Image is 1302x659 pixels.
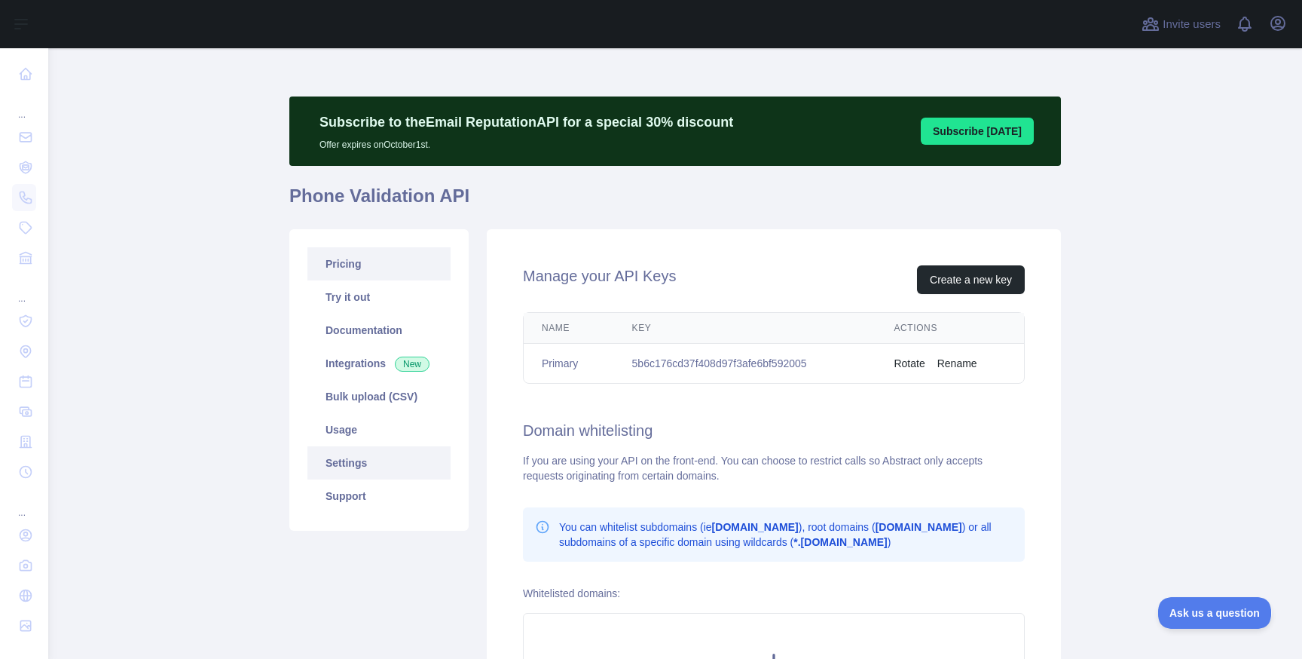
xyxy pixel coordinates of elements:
[12,489,36,519] div: ...
[307,480,451,513] a: Support
[523,453,1025,483] div: If you are using your API on the front-end. You can choose to restrict calls so Abstract only acc...
[523,420,1025,441] h2: Domain whitelisting
[1163,16,1221,33] span: Invite users
[12,274,36,305] div: ...
[614,313,876,344] th: Key
[12,90,36,121] div: ...
[307,380,451,413] a: Bulk upload (CSV)
[524,344,614,384] td: Primary
[524,313,614,344] th: Name
[937,356,977,371] button: Rename
[307,247,451,280] a: Pricing
[307,347,451,380] a: Integrations New
[307,446,451,480] a: Settings
[712,521,799,533] b: [DOMAIN_NAME]
[1138,12,1224,36] button: Invite users
[894,356,925,371] button: Rotate
[289,184,1061,220] h1: Phone Validation API
[307,314,451,347] a: Documentation
[793,536,887,548] b: *.[DOMAIN_NAME]
[395,357,429,372] span: New
[876,313,1024,344] th: Actions
[319,112,733,133] p: Subscribe to the Email Reputation API for a special 30 % discount
[876,521,962,533] b: [DOMAIN_NAME]
[523,587,620,599] label: Whitelisted domains:
[1158,597,1272,629] iframe: Toggle Customer Support
[921,118,1034,145] button: Subscribe [DATE]
[307,280,451,314] a: Try it out
[523,265,676,294] h2: Manage your API Keys
[917,265,1025,294] button: Create a new key
[614,344,876,384] td: 5b6c176cd37f408d97f3afe6bf592005
[559,520,1013,550] p: You can whitelist subdomains (ie ), root domains ( ) or all subdomains of a specific domain using...
[319,133,733,151] p: Offer expires on October 1st.
[307,413,451,446] a: Usage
